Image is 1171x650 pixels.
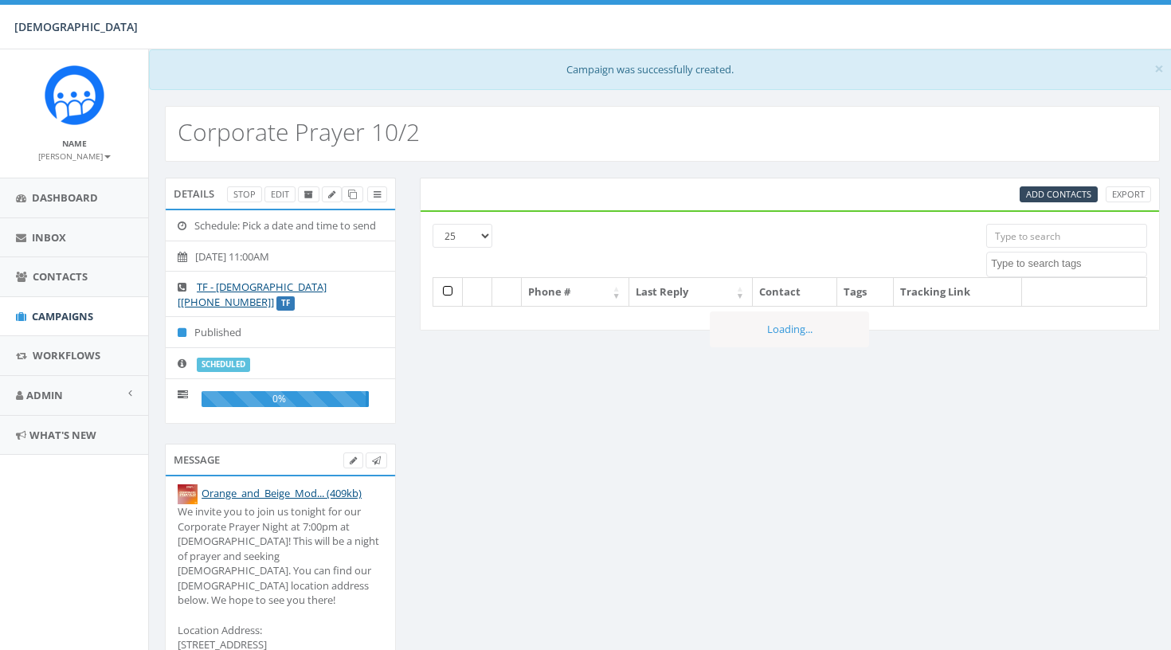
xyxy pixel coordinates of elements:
[197,358,250,372] label: scheduled
[38,151,111,162] small: [PERSON_NAME]
[372,454,381,466] span: Send Test Message
[178,221,194,231] i: Schedule: Pick a date and time to send
[1154,57,1164,80] span: ×
[166,210,395,241] li: Schedule: Pick a date and time to send
[14,19,138,34] span: [DEMOGRAPHIC_DATA]
[166,316,395,348] li: Published
[894,278,1022,306] th: Tracking Link
[33,348,100,362] span: Workflows
[1154,61,1164,77] button: Close
[350,454,357,466] span: Edit Campaign Body
[32,190,98,205] span: Dashboard
[32,230,66,245] span: Inbox
[178,119,420,145] h2: Corporate Prayer 10/2
[991,256,1146,271] textarea: Search
[1026,188,1091,200] span: CSV files only
[26,388,63,402] span: Admin
[753,278,837,306] th: Contact
[276,296,295,311] label: TF
[62,138,87,149] small: Name
[178,280,327,309] a: TF - [DEMOGRAPHIC_DATA] [[PHONE_NUMBER]]
[986,224,1147,248] input: Type to search
[629,278,753,306] th: Last Reply
[1106,186,1151,203] a: Export
[837,278,894,306] th: Tags
[710,311,869,347] div: Loading...
[227,186,262,203] a: Stop
[1026,188,1091,200] span: Add Contacts
[202,391,369,407] div: 0%
[178,327,194,338] i: Published
[348,188,357,200] span: Clone Campaign
[45,65,104,125] img: Rally_Corp_Icon.png
[33,269,88,284] span: Contacts
[29,428,96,442] span: What's New
[374,188,381,200] span: View Campaign Delivery Statistics
[1020,186,1098,203] a: Add Contacts
[202,486,362,500] a: Orange_and_Beige_Mod... (409kb)
[165,444,396,476] div: Message
[32,309,93,323] span: Campaigns
[522,278,629,306] th: Phone #
[166,241,395,272] li: [DATE] 11:00AM
[304,188,313,200] span: Archive Campaign
[165,178,396,209] div: Details
[264,186,296,203] a: Edit
[38,148,111,162] a: [PERSON_NAME]
[328,188,335,200] span: Edit Campaign Title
